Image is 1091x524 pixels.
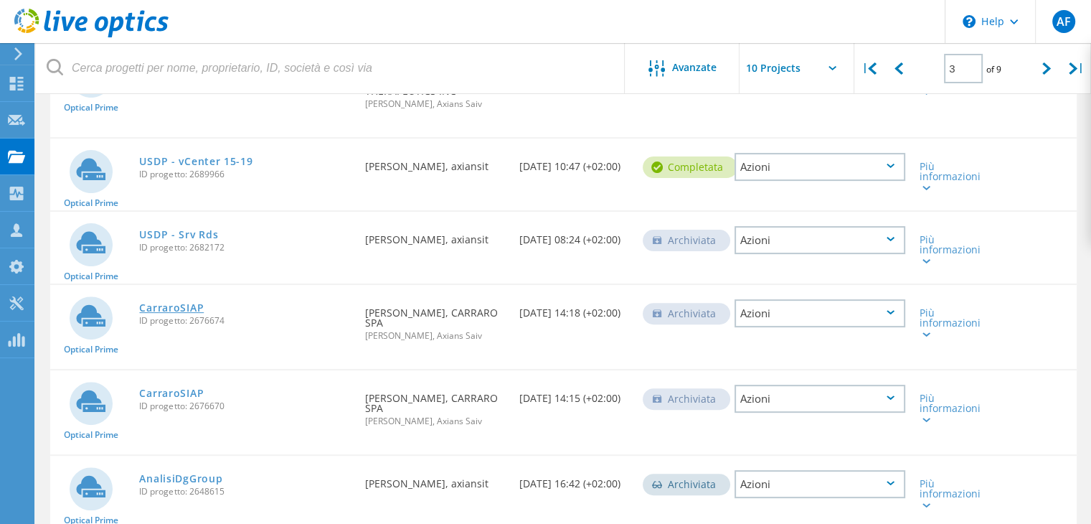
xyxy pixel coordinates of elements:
[365,417,505,426] span: [PERSON_NAME], Axians Saiv
[358,456,512,503] div: [PERSON_NAME], axiansit
[854,43,884,94] div: |
[358,370,512,440] div: [PERSON_NAME], CARRARO SPA
[986,63,1001,75] span: of 9
[920,162,987,192] div: Più informazioni
[643,388,730,410] div: Archiviata
[920,308,987,338] div: Più informazioni
[920,479,987,509] div: Più informazioni
[139,303,204,313] a: CarraroSIAP
[139,487,351,496] span: ID progetto: 2648615
[64,199,118,207] span: Optical Prime
[735,385,905,413] div: Azioni
[512,285,636,332] div: [DATE] 14:18 (+02:00)
[643,474,730,495] div: Archiviata
[735,153,905,181] div: Azioni
[139,402,351,411] span: ID progetto: 2676670
[358,285,512,355] div: [PERSON_NAME], CARRARO SPA
[512,456,636,503] div: [DATE] 16:42 (+02:00)
[139,317,351,325] span: ID progetto: 2676674
[64,345,118,354] span: Optical Prime
[139,170,351,179] span: ID progetto: 2689966
[36,43,625,93] input: Cerca progetti per nome, proprietario, ID, società e così via
[735,299,905,327] div: Azioni
[365,100,505,108] span: [PERSON_NAME], Axians Saiv
[920,235,987,265] div: Più informazioni
[139,243,351,252] span: ID progetto: 2682172
[512,139,636,186] div: [DATE] 10:47 (+02:00)
[14,30,169,40] a: Live Optics Dashboard
[1062,43,1091,94] div: |
[643,156,737,178] div: Completata
[64,431,118,439] span: Optical Prime
[643,303,730,324] div: Archiviata
[365,332,505,340] span: [PERSON_NAME], Axians Saiv
[139,388,204,398] a: CarraroSIAP
[512,212,636,259] div: [DATE] 08:24 (+02:00)
[139,230,218,240] a: USDP - Srv Rds
[920,393,987,424] div: Più informazioni
[735,226,905,254] div: Azioni
[963,15,976,28] svg: \n
[1056,16,1070,27] span: AF
[735,470,905,498] div: Azioni
[139,474,222,484] a: AnalisiDgGroup
[139,156,252,167] a: USDP - vCenter 15-19
[358,212,512,259] div: [PERSON_NAME], axiansit
[358,139,512,186] div: [PERSON_NAME], axiansit
[512,370,636,418] div: [DATE] 14:15 (+02:00)
[672,62,717,72] span: Avanzate
[64,103,118,112] span: Optical Prime
[643,230,730,251] div: Archiviata
[64,272,118,281] span: Optical Prime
